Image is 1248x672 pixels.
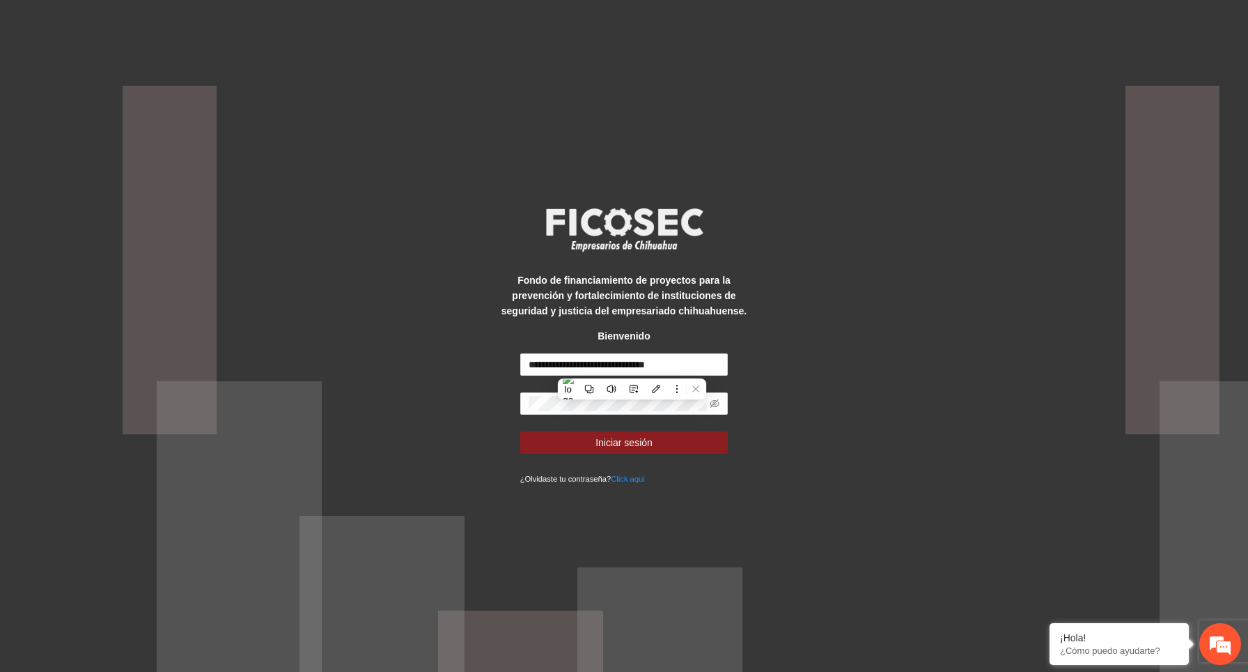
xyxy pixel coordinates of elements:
[595,435,653,450] span: Iniciar sesión
[520,475,645,483] small: ¿Olvidaste tu contraseña?
[598,330,650,342] strong: Bienvenido
[228,7,262,40] div: Minimizar ventana de chat en vivo
[611,475,645,483] a: Click aqui
[81,186,192,327] span: Estamos en línea.
[1060,632,1178,643] div: ¡Hola!
[7,381,265,429] textarea: Escriba su mensaje y pulse “Intro”
[520,432,728,454] button: Iniciar sesión
[72,71,234,89] div: Chatee con nosotros ahora
[710,399,719,408] span: eye-invisible
[537,204,711,255] img: logo
[1060,646,1178,656] p: ¿Cómo puedo ayudarte?
[501,275,747,316] strong: Fondo de financiamiento de proyectos para la prevención y fortalecimiento de instituciones de seg...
